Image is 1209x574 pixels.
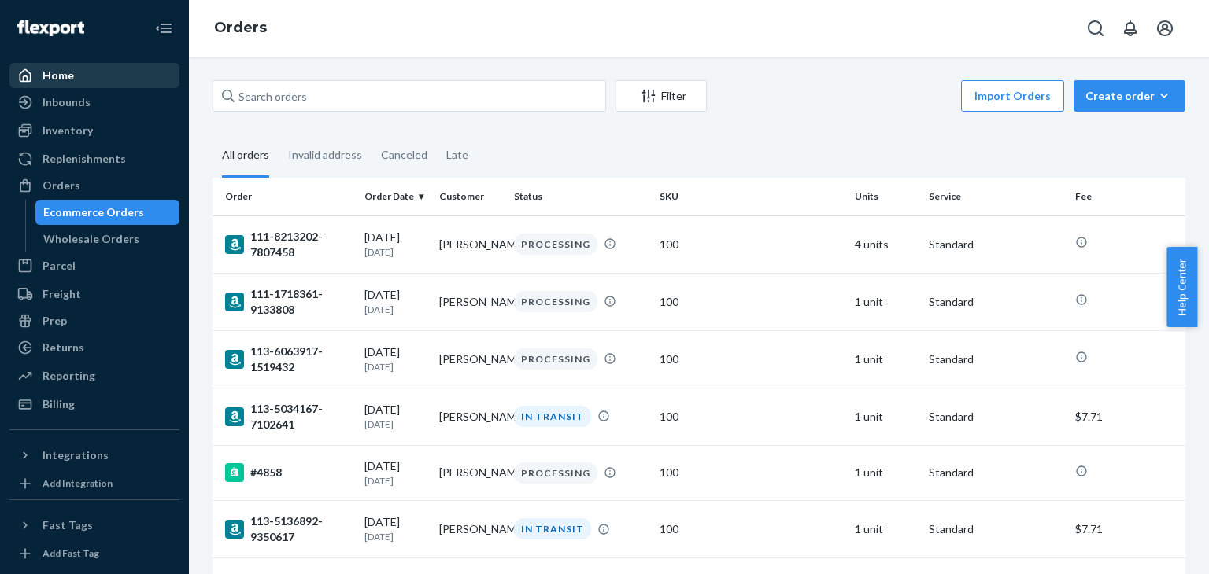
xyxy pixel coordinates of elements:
[9,335,179,360] a: Returns
[43,368,95,384] div: Reporting
[660,465,841,480] div: 100
[1149,13,1181,44] button: Open account menu
[43,94,91,110] div: Inbounds
[653,178,848,215] th: SKU
[222,134,269,178] div: All orders
[225,344,352,375] div: 113-6063917-1519432
[43,396,75,412] div: Billing
[225,513,352,545] div: 113-5136892-9350617
[225,286,352,318] div: 111-1718361-9133808
[961,80,1064,112] button: Import Orders
[9,146,179,171] a: Replenishments
[514,291,597,312] div: PROCESSING
[514,234,597,255] div: PROCESSING
[364,530,427,543] p: [DATE]
[9,90,179,115] a: Inbounds
[446,134,468,175] div: Late
[148,13,179,44] button: Close Navigation
[514,518,591,539] div: IN TRANSIT
[660,521,841,537] div: 100
[433,445,508,500] td: [PERSON_NAME]
[929,294,1062,310] p: Standard
[1115,13,1146,44] button: Open notifications
[43,286,81,302] div: Freight
[1080,13,1111,44] button: Open Search Box
[43,517,93,533] div: Fast Tags
[358,178,433,215] th: Order Date
[849,178,923,215] th: Units
[35,200,180,225] a: Ecommerce Orders
[381,134,427,175] div: Canceled
[9,474,179,493] a: Add Integration
[225,401,352,432] div: 113-5034167-7102641
[43,68,74,83] div: Home
[9,443,179,468] button: Integrations
[9,173,179,198] a: Orders
[43,258,76,274] div: Parcel
[225,229,352,260] div: 111-8213202-7807458
[660,294,841,310] div: 100
[9,513,179,538] button: Fast Tags
[1085,88,1174,104] div: Create order
[43,231,139,247] div: Wholesale Orders
[433,273,508,330] td: [PERSON_NAME]
[364,344,427,373] div: [DATE]
[364,303,427,316] p: [DATE]
[1166,247,1197,327] button: Help Center
[660,409,841,425] div: 100
[225,463,352,482] div: #4858
[508,178,653,215] th: Status
[43,178,80,193] div: Orders
[364,245,427,259] p: [DATE]
[514,406,591,427] div: IN TRANSIT
[660,237,841,252] div: 100
[288,134,362,175] div: Invalid address
[17,20,84,36] img: Flexport logo
[43,123,93,138] div: Inventory
[929,521,1062,537] p: Standard
[849,215,923,273] td: 4 units
[35,226,180,252] a: Wholesale Orders
[364,402,427,431] div: [DATE]
[213,178,358,215] th: Order
[214,19,267,36] a: Orders
[849,388,923,445] td: 1 unit
[43,340,84,355] div: Returns
[433,330,508,388] td: [PERSON_NAME]
[514,462,597,484] div: PROCESSING
[43,204,144,220] div: Ecommerce Orders
[364,418,427,431] p: [DATE]
[9,118,179,143] a: Inventory
[849,330,923,388] td: 1 unit
[364,458,427,488] div: [DATE]
[433,215,508,273] td: [PERSON_NAME]
[43,313,67,329] div: Prep
[9,253,179,278] a: Parcel
[201,6,279,51] ol: breadcrumbs
[929,237,1062,252] p: Standard
[1069,178,1185,215] th: Fee
[433,500,508,557] td: [PERSON_NAME]
[929,465,1062,480] p: Standard
[849,445,923,500] td: 1 unit
[514,348,597,370] div: PROCESSING
[922,178,1068,215] th: Service
[433,388,508,445] td: [PERSON_NAME]
[439,189,501,203] div: Customer
[364,514,427,543] div: [DATE]
[213,80,606,112] input: Search orders
[364,230,427,259] div: [DATE]
[1069,388,1185,445] td: $7.71
[364,474,427,488] p: [DATE]
[616,88,706,104] div: Filter
[364,360,427,373] p: [DATE]
[9,363,179,388] a: Reporting
[849,500,923,557] td: 1 unit
[929,409,1062,425] p: Standard
[849,273,923,330] td: 1 unit
[43,447,109,463] div: Integrations
[1074,80,1185,112] button: Create order
[9,544,179,563] a: Add Fast Tag
[9,281,179,307] a: Freight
